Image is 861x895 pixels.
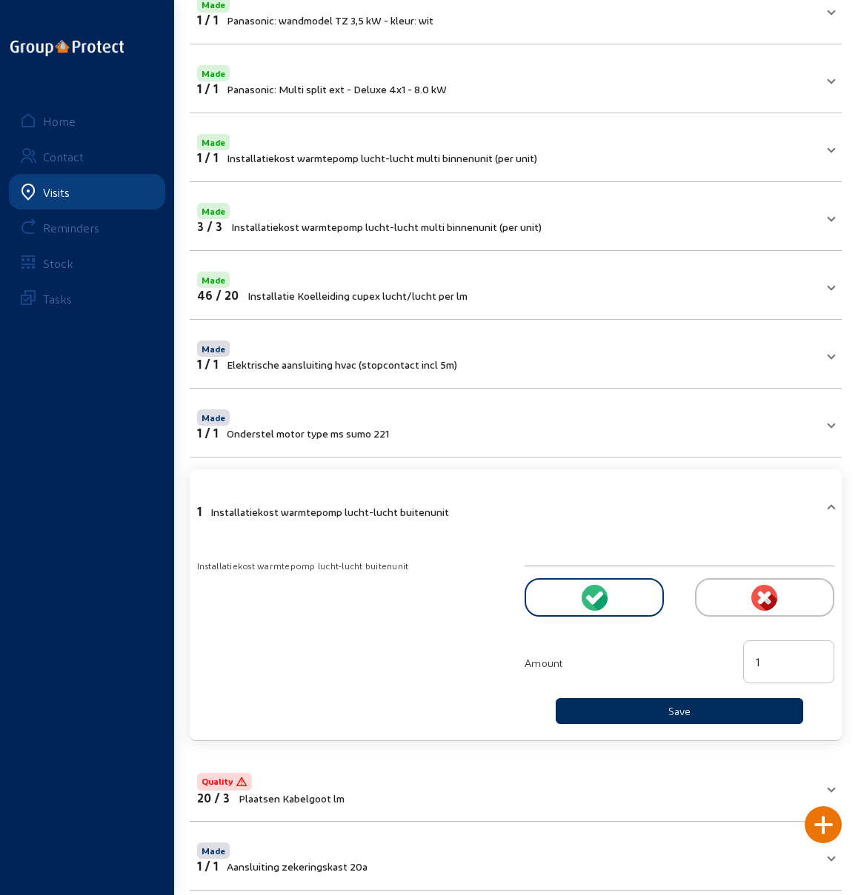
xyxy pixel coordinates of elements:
[197,288,239,302] span: 46 / 20
[43,256,73,270] div: Stock
[197,150,218,164] span: 1 / 1
[9,174,165,209] a: Visits
[190,831,842,881] mat-expansion-panel-header: Made1 / 1Aansluiting zekeringskast 20a
[227,358,457,371] span: Elektrische aansluiting hvac (stopcontact incl 5m)
[202,137,225,147] span: Made
[9,138,165,174] a: Contact
[202,845,225,856] span: Made
[227,860,368,873] span: Aansluiting zekeringskast 20a
[202,343,225,354] span: Made
[556,698,803,724] button: Save
[202,412,225,423] span: Made
[10,40,124,56] img: logo-oneline.png
[227,14,433,27] span: Panasonic: wandmodel TZ 3,5 kW - kleur: wit
[197,859,218,873] span: 1 / 1
[202,275,225,285] span: Made
[525,657,563,669] span: Amount
[202,206,225,216] span: Made
[43,221,99,235] div: Reminders
[210,506,449,518] span: Installatiekost warmtepomp lucht-lucht buitenunit
[190,398,842,448] mat-expansion-panel-header: Made1 / 1Onderstel motor type ms sumo 221
[190,329,842,379] mat-expansion-panel-header: Made1 / 1Elektrische aansluiting hvac (stopcontact incl 5m)
[190,478,842,540] mat-expansion-panel-header: 1Installatiekost warmtepomp lucht-lucht buitenunit
[190,762,842,812] mat-expansion-panel-header: Quality20 / 3Plaatsen Kabelgoot lm
[190,122,842,172] mat-expansion-panel-header: Made1 / 1Installatiekost warmtepomp lucht-lucht multi binnenunit (per unit)
[190,260,842,310] mat-expansion-panel-header: Made46 / 20Installatie Koelleiding cupex lucht/lucht per lm
[43,185,70,199] div: Visits
[9,103,165,138] a: Home
[197,558,507,573] div: Installatiekost warmtepomp lucht-lucht buitenunit
[227,83,447,95] span: Panasonic: Multi split ext - Deluxe 4x1 - 8.0 kW
[202,68,225,78] span: Made
[197,504,202,518] span: 1
[190,191,842,241] mat-expansion-panel-header: Made3 / 3Installatiekost warmtepomp lucht-lucht multi binnenunit (per unit)
[202,776,233,788] span: Quality
[43,114,76,128] div: Home
[9,209,165,245] a: Reminders
[9,281,165,316] a: Tasks
[227,427,389,440] span: Onderstel motor type ms sumo 221
[9,245,165,281] a: Stock
[197,81,218,95] span: 1 / 1
[231,221,542,233] span: Installatiekost warmtepomp lucht-lucht multi binnenunit (per unit)
[43,150,84,164] div: Contact
[239,792,345,805] span: Plaatsen Kabelgoot lm
[190,540,842,731] div: 1Installatiekost warmtepomp lucht-lucht buitenunit
[197,426,218,440] span: 1 / 1
[190,53,842,104] mat-expansion-panel-header: Made1 / 1Panasonic: Multi split ext - Deluxe 4x1 - 8.0 kW
[43,292,72,306] div: Tasks
[197,357,218,371] span: 1 / 1
[197,791,230,805] span: 20 / 3
[247,289,468,302] span: Installatie Koelleiding cupex lucht/lucht per lm
[227,152,537,164] span: Installatiekost warmtepomp lucht-lucht multi binnenunit (per unit)
[197,219,222,233] span: 3 / 3
[197,13,218,27] span: 1 / 1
